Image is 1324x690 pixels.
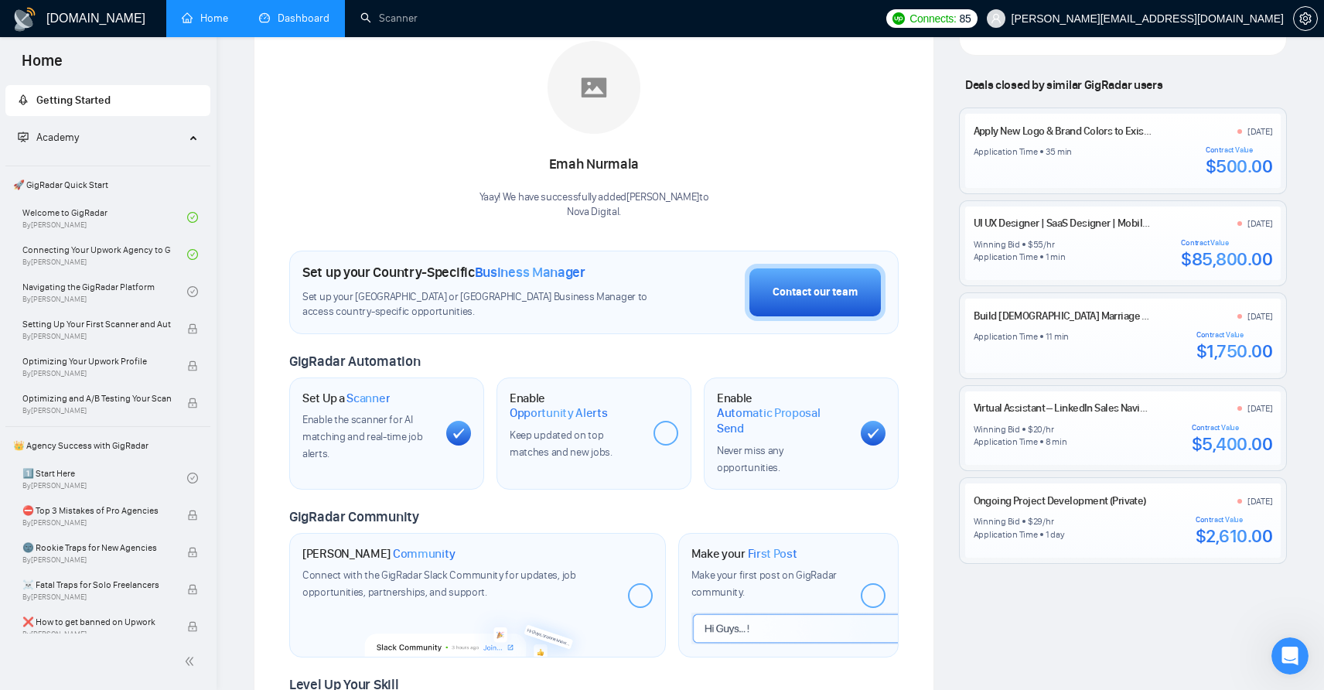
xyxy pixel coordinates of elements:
[365,603,590,658] img: slackcommunity-bg.png
[1293,12,1318,25] a: setting
[182,12,228,25] a: homeHome
[1046,145,1073,158] div: 35 min
[289,353,420,370] span: GigRadar Automation
[717,391,848,436] h1: Enable
[1033,423,1043,436] div: 20
[691,569,837,599] span: Make your first post on GigRadar community.
[187,398,198,408] span: lock
[7,169,209,200] span: 🚀 GigRadar Quick Start
[892,12,905,25] img: upwork-logo.png
[259,12,329,25] a: dashboardDashboard
[22,461,187,495] a: 1️⃣ Start HereBy[PERSON_NAME]
[9,50,75,82] span: Home
[510,405,608,421] span: Opportunity Alerts
[960,10,971,27] span: 85
[1196,340,1273,363] div: $1,750.00
[974,238,1020,251] div: Winning Bid
[548,41,640,134] img: placeholder.png
[1181,248,1272,271] div: $85,800.00
[187,473,198,483] span: check-circle
[12,7,37,32] img: logo
[717,444,783,474] span: Never miss any opportunities.
[1247,495,1273,507] div: [DATE]
[5,85,210,116] li: Getting Started
[991,13,1002,24] span: user
[7,430,209,461] span: 👑 Agency Success with GigRadar
[302,264,585,281] h1: Set up your Country-Specific
[22,555,171,565] span: By [PERSON_NAME]
[22,275,187,309] a: Navigating the GigRadar PlatformBy[PERSON_NAME]
[1271,637,1309,675] iframe: Intercom live chat
[360,12,418,25] a: searchScanner
[22,614,171,630] span: ❌ How to get banned on Upwork
[1192,423,1273,432] div: Contract Value
[18,132,29,142] span: fund-projection-screen
[974,217,1201,230] a: UI UX Designer | SaaS Designer | Mobile App Design
[346,391,390,406] span: Scanner
[479,205,709,220] p: Nova Digital .
[187,621,198,632] span: lock
[1028,238,1033,251] div: $
[22,200,187,234] a: Welcome to GigRadarBy[PERSON_NAME]
[1192,432,1273,456] div: $5,400.00
[187,249,198,260] span: check-circle
[1028,515,1033,528] div: $
[22,406,171,415] span: By [PERSON_NAME]
[302,546,456,562] h1: [PERSON_NAME]
[1042,423,1053,436] div: /hr
[187,323,198,334] span: lock
[1181,238,1272,248] div: Contract Value
[510,429,613,459] span: Keep updated on top matches and new jobs.
[745,264,886,321] button: Contact our team
[974,251,1038,263] div: Application Time
[691,546,797,562] h1: Make your
[187,212,198,223] span: check-circle
[1042,515,1053,528] div: /hr
[187,547,198,558] span: lock
[959,71,1169,98] span: Deals closed by similar GigRadar users
[773,284,858,301] div: Contact our team
[974,528,1038,541] div: Application Time
[22,332,171,341] span: By [PERSON_NAME]
[22,593,171,602] span: By [PERSON_NAME]
[18,94,29,105] span: rocket
[974,515,1020,528] div: Winning Bid
[22,354,171,369] span: Optimizing Your Upwork Profile
[1247,125,1273,138] div: [DATE]
[974,494,1146,507] a: Ongoing Project Development (Private)
[1033,238,1044,251] div: 55
[302,391,390,406] h1: Set Up a
[1033,515,1043,528] div: 29
[1247,310,1273,323] div: [DATE]
[289,508,419,525] span: GigRadar Community
[187,286,198,297] span: check-circle
[1196,524,1273,548] div: $2,610.00
[1196,515,1273,524] div: Contract Value
[974,330,1038,343] div: Application Time
[187,360,198,371] span: lock
[1046,330,1070,343] div: 11 min
[974,145,1038,158] div: Application Time
[479,190,709,220] div: Yaay! We have successfully added [PERSON_NAME] to
[187,510,198,521] span: lock
[974,423,1020,436] div: Winning Bid
[36,131,79,144] span: Academy
[479,152,709,178] div: Emah Nurmala
[475,264,585,281] span: Business Manager
[22,237,187,272] a: Connecting Your Upwork Agency to GigRadarBy[PERSON_NAME]
[22,577,171,593] span: ☠️ Fatal Traps for Solo Freelancers
[1293,6,1318,31] button: setting
[18,131,79,144] span: Academy
[22,503,171,518] span: ⛔ Top 3 Mistakes of Pro Agencies
[1196,330,1273,340] div: Contract Value
[184,654,200,669] span: double-left
[22,630,171,639] span: By [PERSON_NAME]
[22,316,171,332] span: Setting Up Your First Scanner and Auto-Bidder
[748,546,797,562] span: First Post
[1206,145,1273,155] div: Contract Value
[1206,155,1273,178] div: $500.00
[1046,251,1066,263] div: 1 min
[302,290,652,319] span: Set up your [GEOGRAPHIC_DATA] or [GEOGRAPHIC_DATA] Business Manager to access country-specific op...
[717,405,848,436] span: Automatic Proposal Send
[1294,12,1317,25] span: setting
